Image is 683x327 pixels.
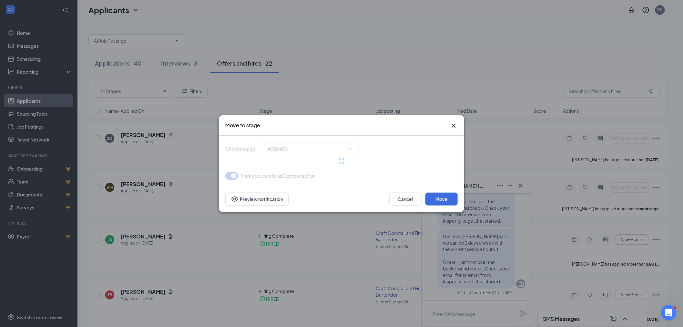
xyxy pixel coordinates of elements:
[389,193,422,206] button: Cancel
[225,193,289,206] button: Preview notificationEye
[661,305,677,321] iframe: Intercom live chat
[450,122,458,130] svg: Cross
[425,193,458,206] button: Move
[225,122,260,129] h3: Move to stage
[231,195,239,203] svg: Eye
[450,122,458,130] button: Close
